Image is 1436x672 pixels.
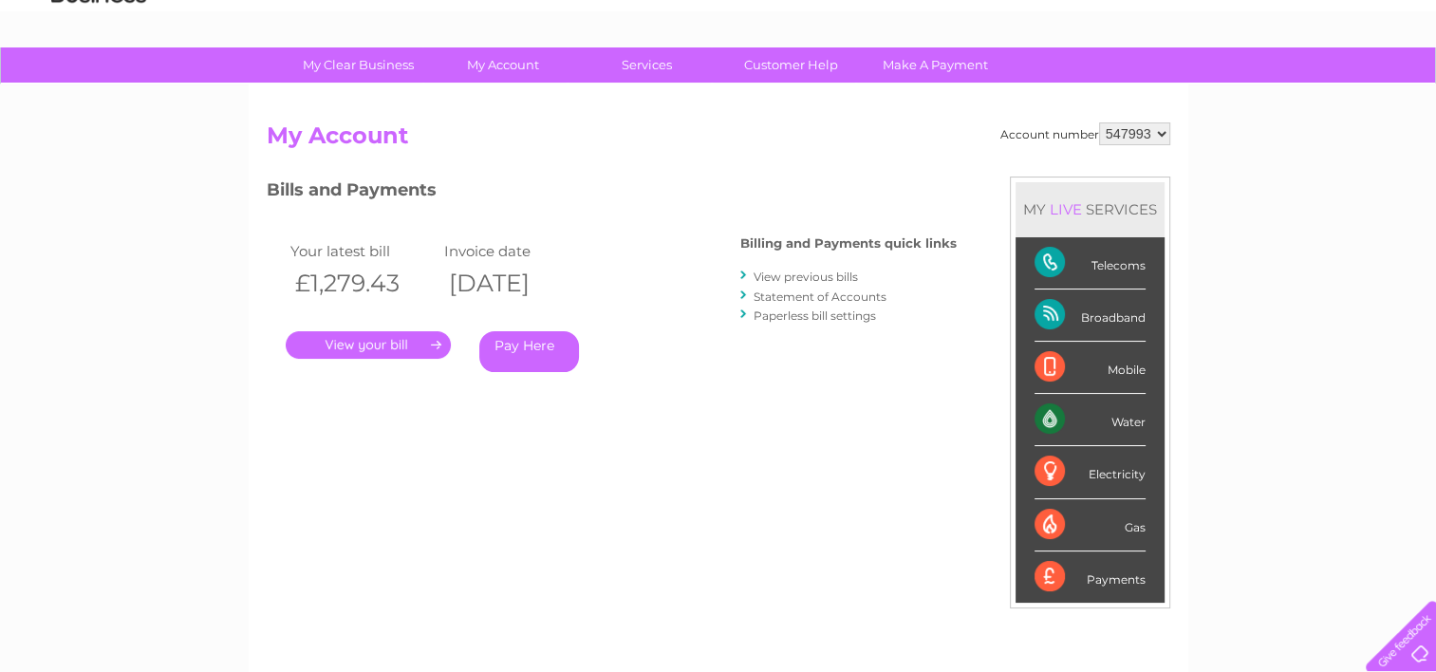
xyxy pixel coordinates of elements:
[740,236,957,251] h4: Billing and Payments quick links
[569,47,725,83] a: Services
[270,10,1167,92] div: Clear Business is a trading name of Verastar Limited (registered in [GEOGRAPHIC_DATA] No. 3667643...
[1035,394,1146,446] div: Water
[754,308,876,323] a: Paperless bill settings
[280,47,437,83] a: My Clear Business
[1203,81,1259,95] a: Telecoms
[424,47,581,83] a: My Account
[1046,200,1086,218] div: LIVE
[1016,182,1165,236] div: MY SERVICES
[1271,81,1298,95] a: Blog
[1035,237,1146,289] div: Telecoms
[1035,499,1146,551] div: Gas
[857,47,1014,83] a: Make A Payment
[1310,81,1356,95] a: Contact
[1000,122,1170,145] div: Account number
[1035,551,1146,603] div: Payments
[439,238,594,264] td: Invoice date
[1035,446,1146,498] div: Electricity
[1149,81,1191,95] a: Energy
[1373,81,1418,95] a: Log out
[754,289,886,304] a: Statement of Accounts
[286,238,440,264] td: Your latest bill
[1035,342,1146,394] div: Mobile
[267,122,1170,159] h2: My Account
[286,331,451,359] a: .
[1035,289,1146,342] div: Broadband
[267,177,957,210] h3: Bills and Payments
[50,49,147,107] img: logo.png
[1078,9,1209,33] a: 0333 014 3131
[286,264,440,303] th: £1,279.43
[1102,81,1138,95] a: Water
[439,264,594,303] th: [DATE]
[479,331,579,372] a: Pay Here
[713,47,869,83] a: Customer Help
[754,270,858,284] a: View previous bills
